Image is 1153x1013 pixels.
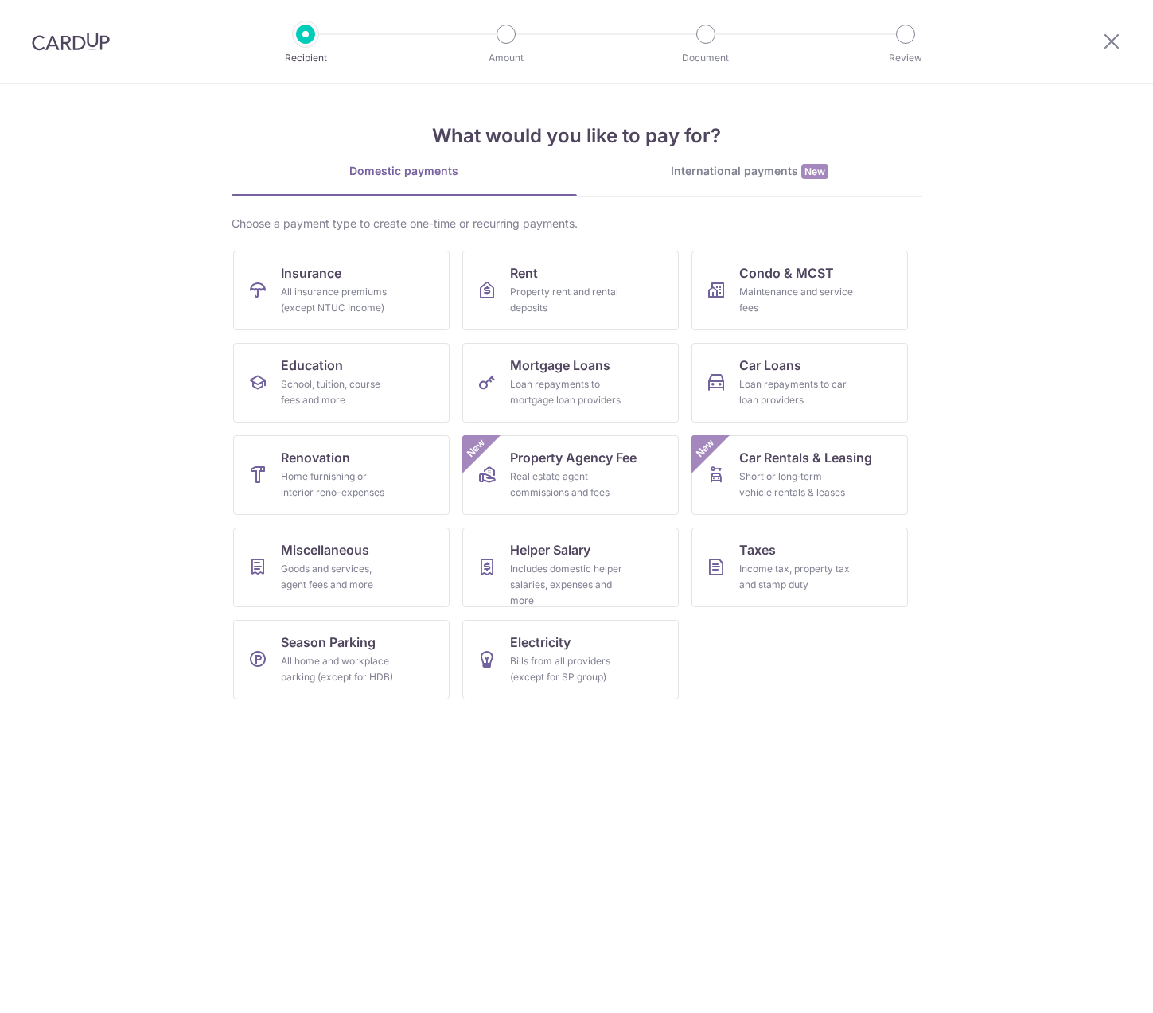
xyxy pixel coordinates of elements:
[281,448,350,467] span: Renovation
[233,251,450,330] a: InsuranceAll insurance premiums (except NTUC Income)
[739,356,801,375] span: Car Loans
[233,343,450,423] a: EducationSchool, tuition, course fees and more
[233,620,450,699] a: Season ParkingAll home and workplace parking (except for HDB)
[462,435,679,515] a: Property Agency FeeReal estate agent commissions and feesNew
[281,376,395,408] div: School, tuition, course fees and more
[281,469,395,501] div: Home furnishing or interior reno-expenses
[510,633,571,652] span: Electricity
[510,284,625,316] div: Property rent and rental deposits
[510,469,625,501] div: Real estate agent commissions and fees
[462,435,489,462] span: New
[847,50,964,66] p: Review
[462,251,679,330] a: RentProperty rent and rental deposits
[462,343,679,423] a: Mortgage LoansLoan repayments to mortgage loan providers
[462,528,679,607] a: Helper SalaryIncludes domestic helper salaries, expenses and more
[281,633,376,652] span: Season Parking
[691,343,908,423] a: Car LoansLoan repayments to car loan providers
[281,284,395,316] div: All insurance premiums (except NTUC Income)
[281,263,341,282] span: Insurance
[232,163,577,179] div: Domestic payments
[739,376,854,408] div: Loan repayments to car loan providers
[691,435,908,515] a: Car Rentals & LeasingShort or long‑term vehicle rentals & leasesNew
[233,435,450,515] a: RenovationHome furnishing or interior reno-expenses
[462,620,679,699] a: ElectricityBills from all providers (except for SP group)
[691,251,908,330] a: Condo & MCSTMaintenance and service fees
[232,122,922,150] h4: What would you like to pay for?
[447,50,565,66] p: Amount
[510,653,625,685] div: Bills from all providers (except for SP group)
[510,356,610,375] span: Mortgage Loans
[510,263,538,282] span: Rent
[739,540,776,559] span: Taxes
[647,50,765,66] p: Document
[691,435,718,462] span: New
[739,448,872,467] span: Car Rentals & Leasing
[739,469,854,501] div: Short or long‑term vehicle rentals & leases
[247,50,364,66] p: Recipient
[281,561,395,593] div: Goods and services, agent fees and more
[281,356,343,375] span: Education
[510,376,625,408] div: Loan repayments to mortgage loan providers
[739,263,834,282] span: Condo & MCST
[577,163,922,180] div: International payments
[510,561,625,609] div: Includes domestic helper salaries, expenses and more
[739,561,854,593] div: Income tax, property tax and stamp duty
[691,528,908,607] a: TaxesIncome tax, property tax and stamp duty
[281,653,395,685] div: All home and workplace parking (except for HDB)
[510,448,637,467] span: Property Agency Fee
[233,528,450,607] a: MiscellaneousGoods and services, agent fees and more
[801,164,828,179] span: New
[232,216,922,232] div: Choose a payment type to create one-time or recurring payments.
[281,540,369,559] span: Miscellaneous
[510,540,590,559] span: Helper Salary
[739,284,854,316] div: Maintenance and service fees
[32,32,110,51] img: CardUp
